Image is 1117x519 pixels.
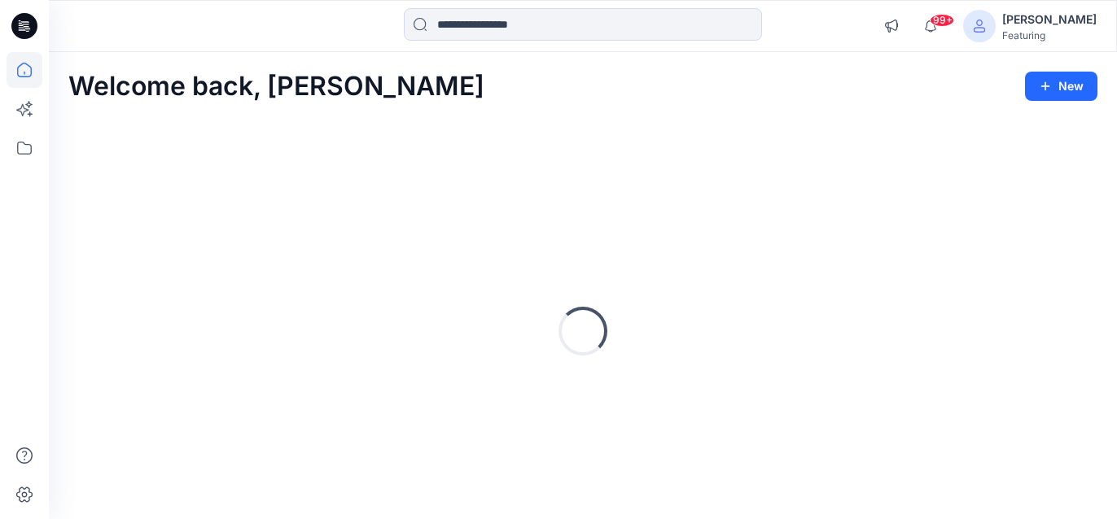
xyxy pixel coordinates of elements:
div: [PERSON_NAME] [1002,10,1097,29]
button: New [1025,72,1097,101]
span: 99+ [930,14,954,27]
div: Featuring [1002,29,1097,41]
svg: avatar [973,20,986,33]
h2: Welcome back, [PERSON_NAME] [68,72,484,102]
